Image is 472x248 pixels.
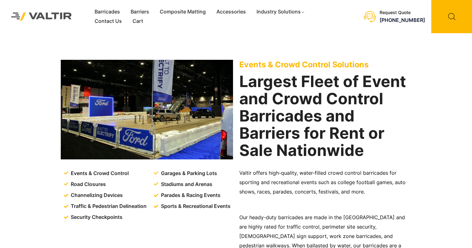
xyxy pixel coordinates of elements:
span: Traffic & Pedestrian Delineation [69,202,147,211]
p: Valtir offers high-quality, water-filled crowd control barricades for sporting and recreational e... [239,168,412,197]
div: Request Quote [380,10,425,15]
a: Barricades [89,7,125,17]
img: Valtir Rentals [5,6,78,27]
p: Events & Crowd Control Solutions [239,60,412,69]
span: Security Checkpoints [69,213,122,222]
span: Parades & Racing Events [159,191,220,200]
a: Accessories [211,7,251,17]
span: Stadiums and Arenas [159,180,212,189]
a: Contact Us [89,17,127,26]
a: Industry Solutions [251,7,310,17]
a: Composite Matting [154,7,211,17]
span: Road Closures [69,180,106,189]
span: Channelizing Devices [69,191,123,200]
a: [PHONE_NUMBER] [380,17,425,23]
h2: Largest Fleet of Event and Crowd Control Barricades and Barriers for Rent or Sale Nationwide [239,73,412,159]
span: Garages & Parking Lots [159,169,217,178]
span: Sports & Recreational Events [159,202,231,211]
span: Events & Crowd Control [69,169,129,178]
a: Barriers [125,7,154,17]
a: Cart [127,17,148,26]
